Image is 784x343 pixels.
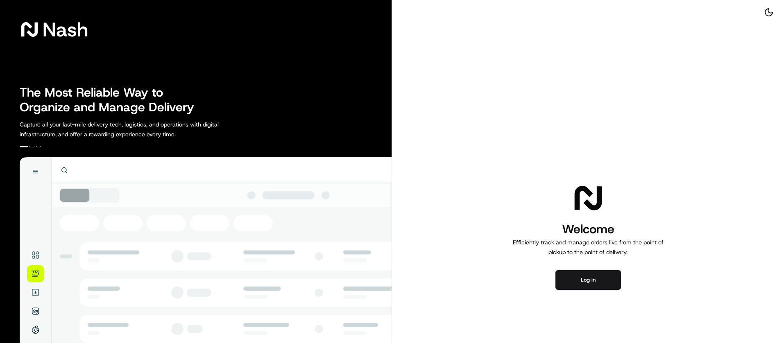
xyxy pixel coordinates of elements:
p: Capture all your last-mile delivery tech, logistics, and operations with digital infrastructure, ... [20,120,256,139]
button: Log in [555,270,621,290]
span: Nash [43,21,88,38]
h2: The Most Reliable Way to Organize and Manage Delivery [20,85,203,115]
p: Efficiently track and manage orders live from the point of pickup to the point of delivery. [510,237,667,257]
h1: Welcome [510,221,667,237]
